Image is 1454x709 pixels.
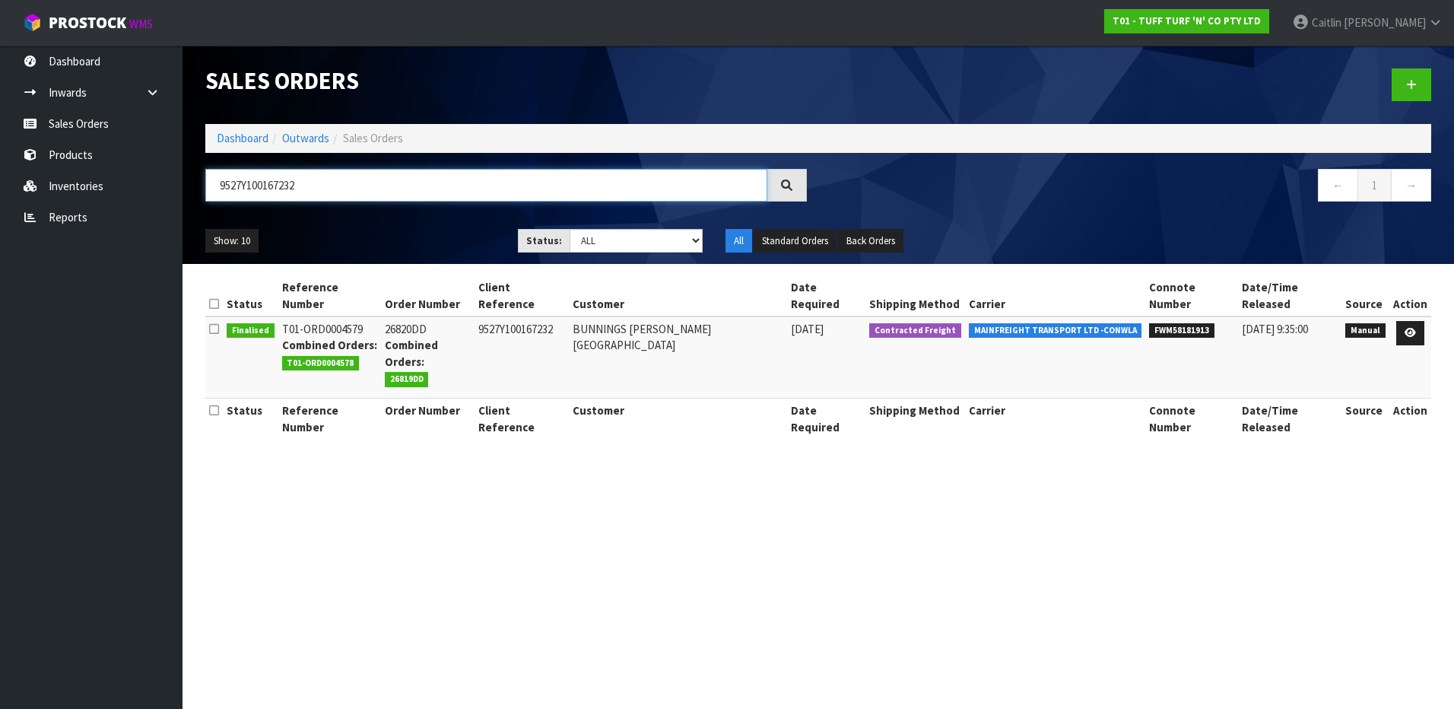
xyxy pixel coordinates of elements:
th: Date/Time Released [1238,399,1341,439]
th: Carrier [965,399,1146,439]
a: ← [1318,169,1358,202]
th: Order Number [381,399,475,439]
td: 26820DD [381,316,475,399]
span: Finalised [227,323,275,339]
th: Customer [569,399,787,439]
span: [DATE] [791,322,824,336]
a: 1 [1357,169,1392,202]
button: Back Orders [838,229,903,253]
img: cube-alt.png [23,13,42,32]
span: Manual [1345,323,1386,339]
span: T01-ORD0004578 [282,356,360,371]
a: → [1391,169,1431,202]
span: ProStock [49,13,126,33]
input: Search sales orders [205,169,767,202]
button: Show: 10 [205,229,259,253]
th: Action [1389,275,1431,316]
th: Date Required [787,275,865,316]
strong: T01 - TUFF TURF 'N' CO PTY LTD [1113,14,1261,27]
th: Source [1341,275,1389,316]
span: MAINFREIGHT TRANSPORT LTD -CONWLA [969,323,1142,339]
th: Status [223,275,278,316]
td: T01-ORD0004579 [278,316,381,399]
strong: Status: [526,234,562,247]
button: Standard Orders [754,229,837,253]
th: Customer [569,275,787,316]
th: Connote Number [1145,399,1238,439]
td: 9527Y100167232 [475,316,569,399]
small: WMS [129,17,153,31]
strong: Combined Orders: [282,338,377,352]
span: [DATE] 9:35:00 [1242,322,1308,336]
a: Outwards [282,131,329,145]
nav: Page navigation [830,169,1431,206]
th: Carrier [965,275,1146,316]
span: [PERSON_NAME] [1344,15,1426,30]
span: Sales Orders [343,131,403,145]
span: 26819DD [385,372,429,387]
th: Status [223,399,278,439]
th: Connote Number [1145,275,1238,316]
span: Caitlin [1312,15,1341,30]
th: Source [1341,399,1389,439]
button: All [725,229,752,253]
span: Contracted Freight [869,323,961,339]
strong: Combined Orders: [385,338,438,368]
th: Reference Number [278,399,381,439]
td: BUNNINGS [PERSON_NAME][GEOGRAPHIC_DATA] [569,316,787,399]
a: Dashboard [217,131,268,145]
h1: Sales Orders [205,68,807,94]
th: Reference Number [278,275,381,316]
th: Date/Time Released [1238,275,1341,316]
th: Client Reference [475,275,569,316]
th: Client Reference [475,399,569,439]
th: Date Required [787,399,865,439]
th: Order Number [381,275,475,316]
span: FWM58181913 [1149,323,1214,339]
th: Shipping Method [865,399,965,439]
th: Shipping Method [865,275,965,316]
th: Action [1389,399,1431,439]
